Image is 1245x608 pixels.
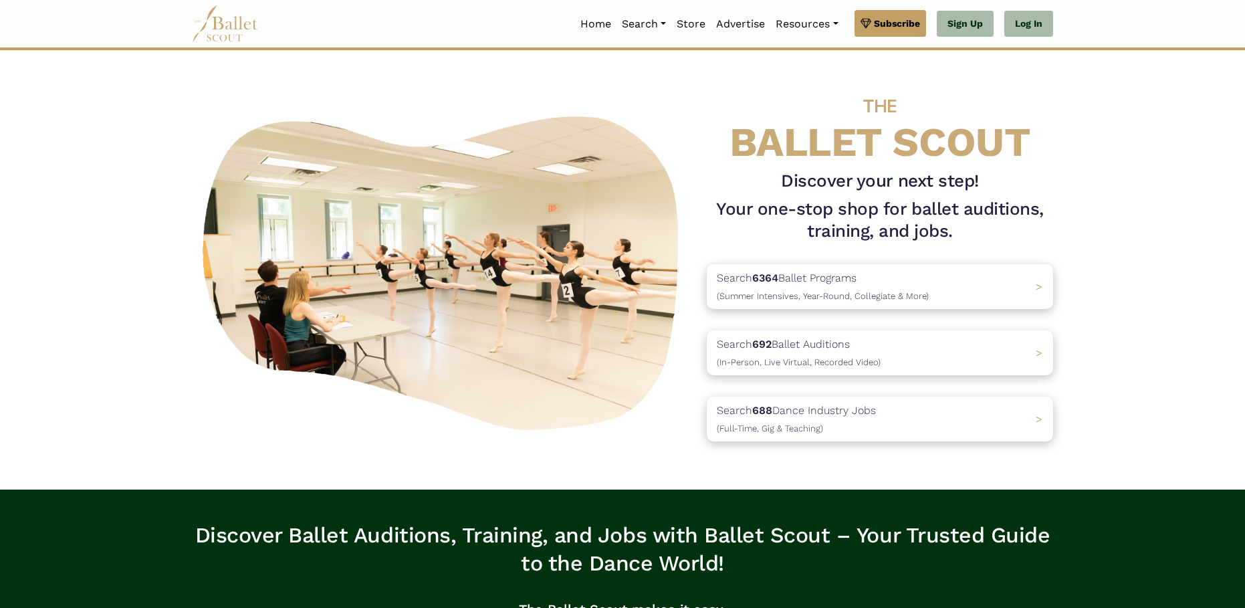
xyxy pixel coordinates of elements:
[770,10,843,38] a: Resources
[711,10,770,38] a: Advertise
[1036,280,1042,293] span: >
[707,397,1053,441] a: Search688Dance Industry Jobs(Full-Time, Gig & Teaching) >
[707,264,1053,309] a: Search6364Ballet Programs(Summer Intensives, Year-Round, Collegiate & More)>
[717,336,881,370] p: Search Ballet Auditions
[874,16,920,31] span: Subscribe
[855,10,926,37] a: Subscribe
[707,330,1053,375] a: Search692Ballet Auditions(In-Person, Live Virtual, Recorded Video) >
[192,102,696,438] img: A group of ballerinas talking to each other in a ballet studio
[717,291,929,301] span: (Summer Intensives, Year-Round, Collegiate & More)
[616,10,671,38] a: Search
[1004,11,1053,37] a: Log In
[192,522,1053,577] h3: Discover Ballet Auditions, Training, and Jobs with Ballet Scout – Your Trusted Guide to the Dance...
[1036,413,1042,425] span: >
[1036,346,1042,359] span: >
[671,10,711,38] a: Store
[575,10,616,38] a: Home
[863,95,897,117] span: THE
[752,272,778,284] b: 6364
[717,423,823,433] span: (Full-Time, Gig & Teaching)
[717,357,881,367] span: (In-Person, Live Virtual, Recorded Video)
[707,77,1053,165] h4: BALLET SCOUT
[752,404,772,417] b: 688
[707,198,1053,243] h1: Your one-stop shop for ballet auditions, training, and jobs.
[717,270,929,304] p: Search Ballet Programs
[707,170,1053,193] h3: Discover your next step!
[861,16,871,31] img: gem.svg
[937,11,994,37] a: Sign Up
[717,402,876,436] p: Search Dance Industry Jobs
[752,338,772,350] b: 692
